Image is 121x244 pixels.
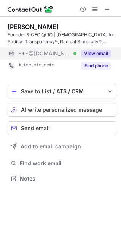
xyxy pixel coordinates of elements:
[20,175,113,182] span: Notes
[18,50,71,57] span: ***@[DOMAIN_NAME]
[8,121,116,135] button: Send email
[81,50,111,57] button: Reveal Button
[81,62,111,70] button: Reveal Button
[8,31,116,45] div: Founder & CEO @ 1Q | [DEMOGRAPHIC_DATA] for Radical Transparency®, Radical Simplicity®, Consumer ...
[8,5,53,14] img: ContactOut v5.3.10
[8,173,116,184] button: Notes
[21,125,50,131] span: Send email
[8,158,116,169] button: Find work email
[8,140,116,153] button: Add to email campaign
[8,23,59,31] div: [PERSON_NAME]
[20,160,113,167] span: Find work email
[21,143,81,150] span: Add to email campaign
[8,103,116,117] button: AI write personalized message
[21,88,103,94] div: Save to List / ATS / CRM
[21,107,102,113] span: AI write personalized message
[8,85,116,98] button: save-profile-one-click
